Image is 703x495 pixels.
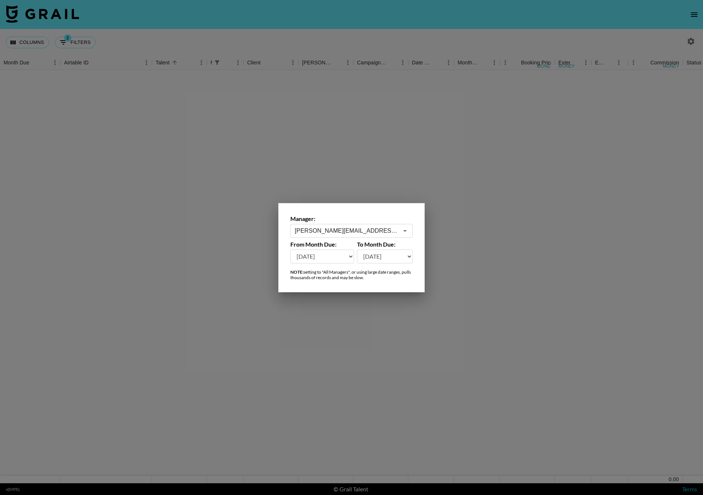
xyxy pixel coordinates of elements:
label: To Month Due: [357,241,413,248]
label: From Month Due: [290,241,354,248]
div: setting to "All Managers", or using large date ranges, pulls thousands of records and may be slow. [290,269,413,280]
strong: NOTE: [290,269,304,275]
label: Manager: [290,215,413,222]
button: Open [400,226,410,236]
